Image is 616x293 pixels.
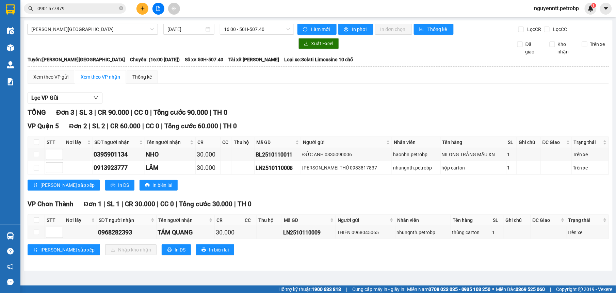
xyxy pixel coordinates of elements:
[395,215,451,226] th: Nhân viên
[145,148,196,161] td: NHO
[573,151,607,158] div: Trên xe
[147,139,189,146] span: Tên người nhận
[7,78,14,85] img: solution-icon
[179,200,233,208] span: Tổng cước 30.000
[414,24,454,35] button: bar-chartThống kê
[28,93,102,103] button: Lọc VP Gửi
[593,3,595,8] span: 1
[157,226,215,239] td: TÁM QUANG
[551,26,568,33] span: Lọc CC
[28,200,74,208] span: VP Chơn Thành
[152,181,172,189] span: In biên lai
[134,108,148,116] span: CC 0
[492,229,502,236] div: 1
[93,161,145,175] td: 0913923777
[220,122,222,130] span: |
[223,122,237,130] span: TH 0
[98,228,155,237] div: 0968282393
[33,73,68,81] div: Xem theo VP gửi
[125,200,155,208] span: CR 30.000
[31,24,154,34] span: Lộc Ninh - Hồ Chí Minh
[568,216,602,224] span: Trạng thái
[146,122,159,130] span: CC 0
[311,26,331,33] span: Làm mới
[304,41,309,47] span: download
[107,200,120,208] span: SL 1
[603,5,609,12] span: caret-down
[232,137,255,148] th: Thu hộ
[587,40,608,48] span: Trên xe
[396,229,450,236] div: nhungnth.petrobp
[506,137,517,148] th: SL
[555,40,577,55] span: Kho nhận
[45,215,64,226] th: STT
[164,122,218,130] span: Tổng cước 60.000
[167,247,172,253] span: printer
[81,73,120,81] div: Xem theo VP nhận
[209,246,229,254] span: In biên lai
[131,108,132,116] span: |
[56,108,74,116] span: Đơn 3
[442,164,505,172] div: hộp carton
[107,122,109,130] span: |
[111,183,115,188] span: printer
[119,5,123,12] span: close-circle
[33,183,38,188] span: sort-ascending
[442,151,505,158] div: NILONG TRẮNG MẪU XN
[53,6,69,14] span: Nhận:
[507,151,516,158] div: 1
[517,137,540,148] th: Ghi chú
[312,287,341,292] strong: 1900 633 818
[121,200,123,208] span: |
[69,122,87,130] span: Đơn 2
[28,57,125,62] b: Tuyến: [PERSON_NAME][GEOGRAPHIC_DATA]
[76,108,78,116] span: |
[7,44,14,51] img: warehouse-icon
[84,200,102,208] span: Đơn 1
[160,200,174,208] span: CC 0
[172,6,176,11] span: aim
[5,44,49,52] div: 30.000
[162,244,191,255] button: printerIn DS
[156,6,161,11] span: file-add
[176,200,177,208] span: |
[491,215,504,226] th: SL
[419,27,425,32] span: bar-chart
[158,216,208,224] span: Tên người nhận
[346,286,347,293] span: |
[146,163,194,173] div: LÂM
[94,108,96,116] span: |
[28,180,100,191] button: sort-ascending[PERSON_NAME] sắp xếp
[452,229,490,236] div: thùng carton
[140,180,178,191] button: printerIn biên lai
[256,150,300,159] div: BL2510110011
[428,26,448,33] span: Thống kê
[37,5,118,12] input: Tìm tên, số ĐT hoặc mã đơn
[6,4,15,15] img: logo-vxr
[168,3,180,15] button: aim
[504,215,531,226] th: Ghi chú
[303,27,309,32] span: sync
[338,24,373,35] button: printerIn phơi
[507,164,516,172] div: 1
[375,24,412,35] button: In đơn chọn
[492,288,495,291] span: ⚪️
[352,26,368,33] span: In phơi
[5,45,16,52] span: CR :
[550,286,551,293] span: |
[221,137,232,148] th: CC
[53,6,99,22] div: VP Lộc Ninh
[95,139,138,146] span: SĐT người nhận
[105,244,157,255] button: downloadNhập kho nhận
[224,24,290,34] span: 16:00 - 50H-507.40
[146,150,194,159] div: NHO
[153,108,208,116] span: Tổng cước 90.000
[99,216,149,224] span: SĐT người nhận
[197,163,219,173] div: 30.000
[140,6,145,11] span: plus
[110,122,141,130] span: CR 60.000
[7,27,14,34] img: warehouse-icon
[451,215,491,226] th: Tên hàng
[282,226,336,239] td: LN2510110009
[40,246,95,254] span: [PERSON_NAME] sắp xếp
